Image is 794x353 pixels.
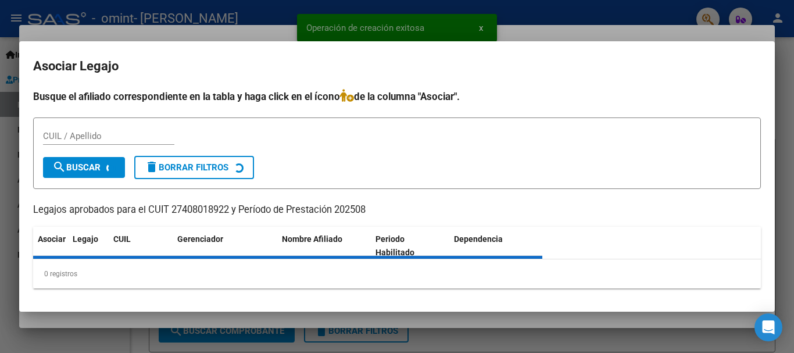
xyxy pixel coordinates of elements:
datatable-header-cell: Asociar [33,227,68,265]
datatable-header-cell: Legajo [68,227,109,265]
button: Buscar [43,157,125,178]
span: Legajo [73,234,98,244]
datatable-header-cell: Nombre Afiliado [277,227,371,265]
h4: Busque el afiliado correspondiente en la tabla y haga click en el ícono de la columna "Asociar". [33,89,761,104]
span: Asociar [38,234,66,244]
p: Legajos aprobados para el CUIT 27408018922 y Período de Prestación 202508 [33,203,761,217]
mat-icon: delete [145,160,159,174]
span: CUIL [113,234,131,244]
mat-icon: search [52,160,66,174]
div: 0 registros [33,259,761,288]
span: Nombre Afiliado [282,234,342,244]
span: Buscar [52,162,101,173]
span: Borrar Filtros [145,162,228,173]
button: Borrar Filtros [134,156,254,179]
span: Gerenciador [177,234,223,244]
datatable-header-cell: CUIL [109,227,173,265]
div: Open Intercom Messenger [754,313,782,341]
span: Dependencia [454,234,503,244]
span: Periodo Habilitado [375,234,414,257]
datatable-header-cell: Gerenciador [173,227,277,265]
h2: Asociar Legajo [33,55,761,77]
datatable-header-cell: Dependencia [449,227,543,265]
datatable-header-cell: Periodo Habilitado [371,227,449,265]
